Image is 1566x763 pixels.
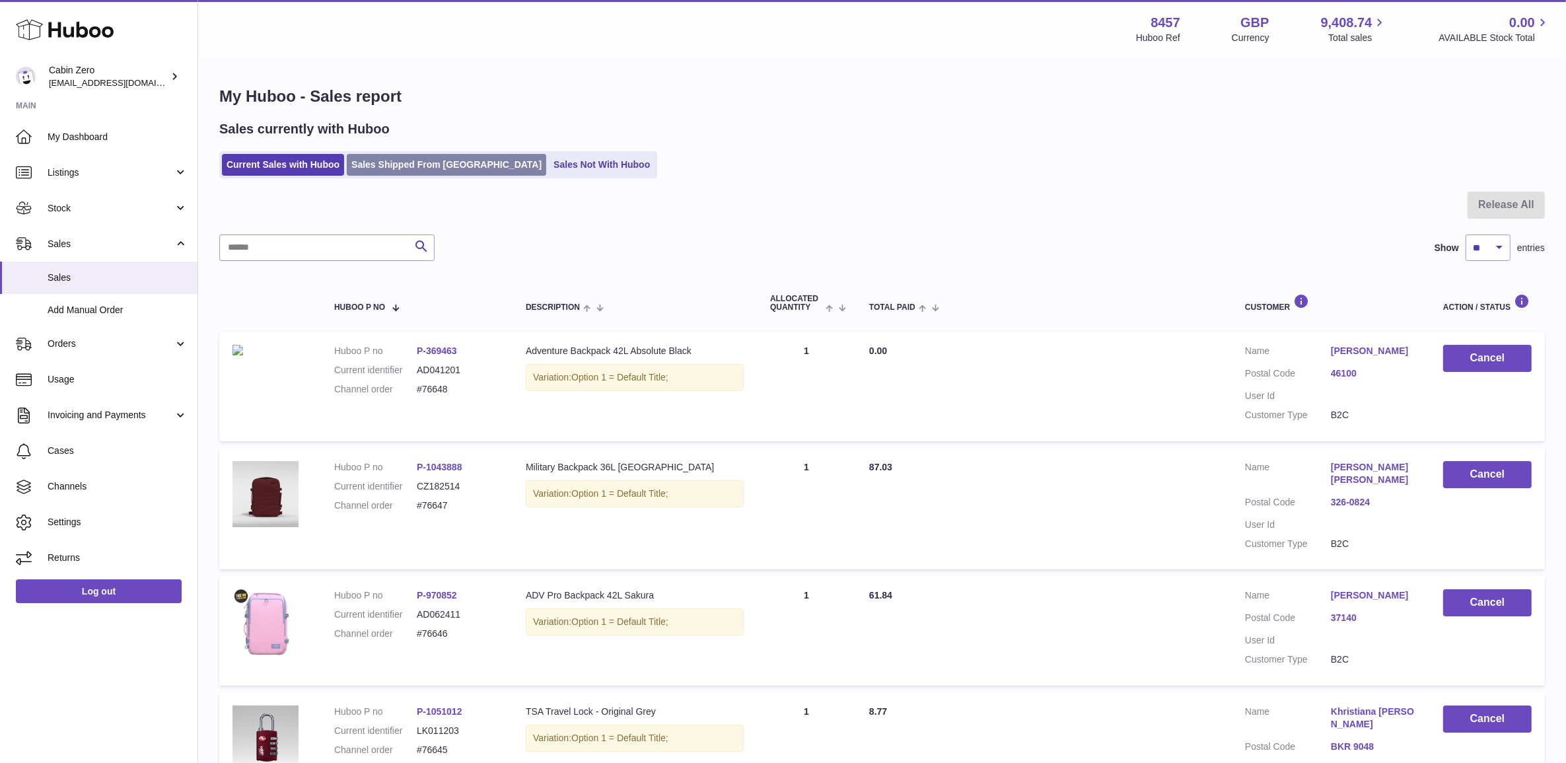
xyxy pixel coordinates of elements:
[571,372,668,382] span: Option 1 = Default Title;
[526,706,744,718] div: TSA Travel Lock - Original Grey
[1151,14,1180,32] strong: 8457
[347,154,546,176] a: Sales Shipped From [GEOGRAPHIC_DATA]
[48,202,174,215] span: Stock
[48,238,174,250] span: Sales
[1245,367,1331,383] dt: Postal Code
[1245,519,1331,531] dt: User Id
[417,462,462,472] a: P-1043888
[417,480,499,493] dd: CZ182514
[48,166,174,179] span: Listings
[417,725,499,737] dd: LK011203
[48,338,174,350] span: Orders
[1136,32,1180,44] div: Huboo Ref
[1245,409,1331,421] dt: Customer Type
[417,364,499,377] dd: AD041201
[334,744,417,756] dt: Channel order
[417,345,457,356] a: P-369463
[334,589,417,602] dt: Huboo P no
[334,345,417,357] dt: Huboo P no
[16,67,36,87] img: internalAdmin-8457@internal.huboo.com
[1439,32,1550,44] span: AVAILABLE Stock Total
[1331,345,1417,357] a: [PERSON_NAME]
[869,303,915,312] span: Total paid
[417,706,462,717] a: P-1051012
[1443,461,1532,488] button: Cancel
[1331,461,1417,486] a: [PERSON_NAME] [PERSON_NAME]
[48,373,188,386] span: Usage
[1435,242,1459,254] label: Show
[219,86,1545,107] h1: My Huboo - Sales report
[48,272,188,284] span: Sales
[571,733,668,743] span: Option 1 = Default Title;
[334,461,417,474] dt: Huboo P no
[232,461,299,527] img: 84571750156855.jpg
[770,295,822,312] span: ALLOCATED Quantity
[417,608,499,621] dd: AD062411
[222,154,344,176] a: Current Sales with Huboo
[1245,461,1331,490] dt: Name
[869,345,887,356] span: 0.00
[1331,612,1417,624] a: 37140
[526,461,744,474] div: Military Backpack 36L [GEOGRAPHIC_DATA]
[417,590,457,600] a: P-970852
[232,345,243,355] img: cabinzero-adv-absolute-black8_5bd56d11-c375-46f0-ab1c-2371461167ce.jpg
[417,383,499,396] dd: #76648
[757,576,856,686] td: 1
[334,608,417,621] dt: Current identifier
[549,154,655,176] a: Sales Not With Huboo
[48,552,188,564] span: Returns
[1321,14,1388,44] a: 9,408.74 Total sales
[48,409,174,421] span: Invoicing and Payments
[16,579,182,603] a: Log out
[1443,294,1532,312] div: Action / Status
[219,120,390,138] h2: Sales currently with Huboo
[1245,653,1331,666] dt: Customer Type
[334,383,417,396] dt: Channel order
[571,488,668,499] span: Option 1 = Default Title;
[1331,653,1417,666] dd: B2C
[417,628,499,640] dd: #76646
[334,499,417,512] dt: Channel order
[869,590,892,600] span: 61.84
[48,445,188,457] span: Cases
[1331,538,1417,550] dd: B2C
[49,77,194,88] span: [EMAIL_ADDRESS][DOMAIN_NAME]
[1443,706,1532,733] button: Cancel
[1245,612,1331,628] dt: Postal Code
[526,364,744,391] div: Variation:
[526,480,744,507] div: Variation:
[1331,409,1417,421] dd: B2C
[1321,14,1372,32] span: 9,408.74
[1443,589,1532,616] button: Cancel
[1245,390,1331,402] dt: User Id
[1245,538,1331,550] dt: Customer Type
[757,332,856,441] td: 1
[526,589,744,602] div: ADV Pro Backpack 42L Sakura
[334,725,417,737] dt: Current identifier
[1331,741,1417,753] a: BKR 9048
[48,516,188,528] span: Settings
[48,304,188,316] span: Add Manual Order
[1245,294,1417,312] div: Customer
[1245,706,1331,734] dt: Name
[1331,589,1417,602] a: [PERSON_NAME]
[334,364,417,377] dt: Current identifier
[1245,345,1331,361] dt: Name
[526,345,744,357] div: Adventure Backpack 42L Absolute Black
[1245,496,1331,512] dt: Postal Code
[232,589,299,655] img: ADV-PRO-42L-Sakura-FRONT_41ac96ff-f179-4733-a5ce-3c3c6a1bca5b.jpg
[334,480,417,493] dt: Current identifier
[1328,32,1387,44] span: Total sales
[1245,634,1331,647] dt: User Id
[1443,345,1532,372] button: Cancel
[417,499,499,512] dd: #76647
[526,608,744,636] div: Variation:
[48,480,188,493] span: Channels
[1331,367,1417,380] a: 46100
[1232,32,1269,44] div: Currency
[49,64,168,89] div: Cabin Zero
[757,448,856,569] td: 1
[869,462,892,472] span: 87.03
[417,744,499,756] dd: #76645
[1509,14,1535,32] span: 0.00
